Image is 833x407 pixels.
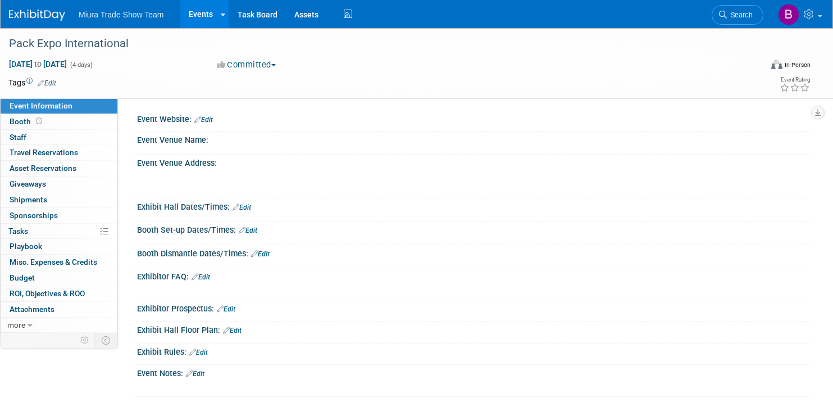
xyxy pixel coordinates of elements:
td: Tags [8,77,56,88]
a: Travel Reservations [1,145,117,160]
span: [DATE] [DATE] [8,59,67,69]
a: Giveaways [1,177,117,192]
a: ROI, Objectives & ROO [1,286,117,301]
a: Event Information [1,98,117,114]
a: Staff [1,130,117,145]
span: Misc. Expenses & Credits [10,257,97,266]
span: Travel Reservations [10,148,78,157]
div: Event Website: [137,111,811,125]
span: Attachments [10,305,54,314]
span: ROI, Objectives & ROO [10,289,85,298]
div: Exhibit Hall Floor Plan: [137,322,811,336]
a: Edit [217,305,235,313]
span: Asset Reservations [10,164,76,173]
div: Event Venue Address: [137,155,811,169]
img: Brittany Jordan [778,4,799,25]
a: Edit [192,273,210,281]
span: Shipments [10,195,47,204]
a: Edit [38,79,56,87]
span: Event Information [10,101,72,110]
div: Pack Expo International [5,34,743,54]
a: more [1,318,117,333]
div: Booth Set-up Dates/Times: [137,221,811,236]
a: Playbook [1,239,117,254]
a: Tasks [1,224,117,239]
span: Budget [10,273,35,282]
span: (4 days) [69,61,93,69]
a: Edit [251,250,270,258]
div: Exhibit Rules: [137,343,811,358]
a: Edit [223,327,242,334]
td: Toggle Event Tabs [95,333,118,347]
td: Personalize Event Tab Strip [75,333,95,347]
div: Event Format [691,58,811,75]
span: Tasks [8,227,28,236]
a: Sponsorships [1,208,117,223]
a: Edit [233,203,251,211]
span: Booth not reserved yet [34,117,44,125]
img: Format-Inperson.png [771,60,782,69]
a: Search [712,5,763,25]
a: Shipments [1,192,117,207]
span: Playbook [10,242,42,251]
a: Edit [186,370,204,378]
a: Misc. Expenses & Credits [1,255,117,270]
span: Giveaways [10,179,46,188]
div: Exhibitor FAQ: [137,268,811,283]
span: Booth [10,117,44,126]
span: to [33,60,43,69]
a: Attachments [1,302,117,317]
div: Event Rating [780,77,810,83]
span: Search [727,11,753,19]
a: Asset Reservations [1,161,117,176]
div: Exhibitor Prospectus: [137,300,811,315]
a: Edit [189,349,208,356]
div: Booth Dismantle Dates/Times: [137,245,811,260]
span: Staff [10,133,26,142]
div: Event Notes: [137,365,811,379]
a: Budget [1,270,117,286]
a: Edit [194,116,213,124]
a: Edit [239,227,257,234]
button: Committed [213,59,280,71]
div: In-Person [784,61,811,69]
span: Miura Trade Show Team [79,10,163,19]
span: Sponsorships [10,211,58,220]
div: Exhibit Hall Dates/Times: [137,198,811,213]
div: Event Venue Name: [137,132,811,146]
img: ExhibitDay [9,10,65,21]
a: Booth [1,114,117,129]
span: more [7,320,25,329]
